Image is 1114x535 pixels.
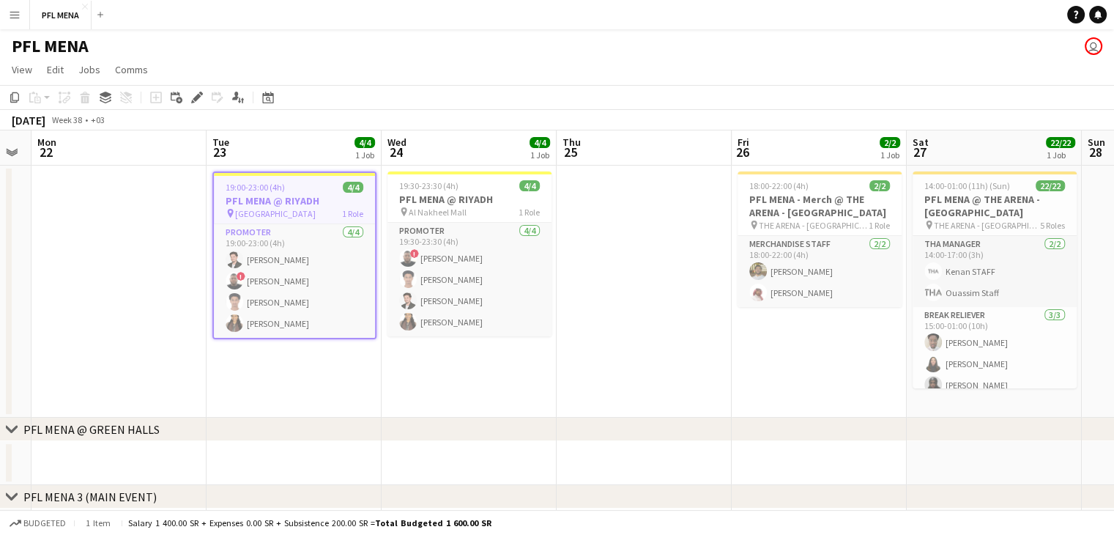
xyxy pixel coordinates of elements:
[212,136,229,149] span: Tue
[387,171,552,336] app-job-card: 19:30-23:30 (4h)4/4PFL MENA @ RIYADH Al Nakheel Mall1 RolePromoter4/419:30-23:30 (4h)![PERSON_NAM...
[23,490,157,504] div: PFL MENA 3 (MAIN EVENT)
[1085,37,1102,55] app-user-avatar: Bassem Youssef
[1036,180,1065,191] span: 22/22
[115,63,148,76] span: Comms
[913,193,1077,219] h3: PFL MENA @ THE ARENA - [GEOGRAPHIC_DATA]
[738,136,749,149] span: Fri
[738,236,902,307] app-card-role: Merchandise Staff2/218:00-22:00 (4h)[PERSON_NAME][PERSON_NAME]
[342,208,363,219] span: 1 Role
[73,60,106,79] a: Jobs
[355,150,374,160] div: 1 Job
[35,144,56,160] span: 22
[354,137,375,148] span: 4/4
[1046,137,1075,148] span: 22/22
[387,193,552,206] h3: PFL MENA @ RIYADH
[128,517,491,528] div: Salary 1 400.00 SR + Expenses 0.00 SR + Subsistence 200.00 SR =
[409,207,467,218] span: Al Nakheel Mall
[48,114,85,125] span: Week 38
[214,194,375,207] h3: PFL MENA @ RIYADH
[1085,144,1105,160] span: 28
[37,136,56,149] span: Mon
[23,518,66,528] span: Budgeted
[235,208,316,219] span: [GEOGRAPHIC_DATA]
[23,422,160,437] div: PFL MENA @ GREEN HALLS
[109,60,154,79] a: Comms
[749,180,809,191] span: 18:00-22:00 (4h)
[530,150,549,160] div: 1 Job
[12,113,45,128] div: [DATE]
[410,249,419,258] span: !
[560,144,581,160] span: 25
[399,180,458,191] span: 19:30-23:30 (4h)
[913,171,1077,388] app-job-card: 14:00-01:00 (11h) (Sun)22/22PFL MENA @ THE ARENA - [GEOGRAPHIC_DATA] THE ARENA - [GEOGRAPHIC_DATA...
[78,63,100,76] span: Jobs
[30,1,92,29] button: PFL MENA
[385,144,406,160] span: 24
[6,60,38,79] a: View
[387,136,406,149] span: Wed
[226,182,285,193] span: 19:00-23:00 (4h)
[880,150,899,160] div: 1 Job
[759,220,869,231] span: THE ARENA - [GEOGRAPHIC_DATA]
[210,144,229,160] span: 23
[519,180,540,191] span: 4/4
[910,144,929,160] span: 27
[1088,136,1105,149] span: Sun
[869,180,890,191] span: 2/2
[12,63,32,76] span: View
[738,193,902,219] h3: PFL MENA - Merch @ THE ARENA - [GEOGRAPHIC_DATA]
[880,137,900,148] span: 2/2
[869,220,890,231] span: 1 Role
[41,60,70,79] a: Edit
[47,63,64,76] span: Edit
[738,171,902,307] app-job-card: 18:00-22:00 (4h)2/2PFL MENA - Merch @ THE ARENA - [GEOGRAPHIC_DATA] THE ARENA - [GEOGRAPHIC_DATA]...
[913,136,929,149] span: Sat
[1040,220,1065,231] span: 5 Roles
[7,515,68,531] button: Budgeted
[562,136,581,149] span: Thu
[913,307,1077,399] app-card-role: Break reliever3/315:00-01:00 (10h)[PERSON_NAME][PERSON_NAME][PERSON_NAME]
[214,224,375,338] app-card-role: Promoter4/419:00-23:00 (4h)[PERSON_NAME]![PERSON_NAME][PERSON_NAME][PERSON_NAME]
[387,223,552,336] app-card-role: Promoter4/419:30-23:30 (4h)![PERSON_NAME][PERSON_NAME][PERSON_NAME][PERSON_NAME]
[530,137,550,148] span: 4/4
[934,220,1040,231] span: THE ARENA - [GEOGRAPHIC_DATA]
[343,182,363,193] span: 4/4
[519,207,540,218] span: 1 Role
[735,144,749,160] span: 26
[12,35,89,57] h1: PFL MENA
[91,114,105,125] div: +03
[81,517,116,528] span: 1 item
[212,171,376,339] app-job-card: 19:00-23:00 (4h)4/4PFL MENA @ RIYADH [GEOGRAPHIC_DATA]1 RolePromoter4/419:00-23:00 (4h)[PERSON_NA...
[237,272,245,281] span: !
[375,517,491,528] span: Total Budgeted 1 600.00 SR
[1047,150,1074,160] div: 1 Job
[913,236,1077,307] app-card-role: THA Manager2/214:00-17:00 (3h)Kenan STAFFOuassim Staff
[924,180,1010,191] span: 14:00-01:00 (11h) (Sun)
